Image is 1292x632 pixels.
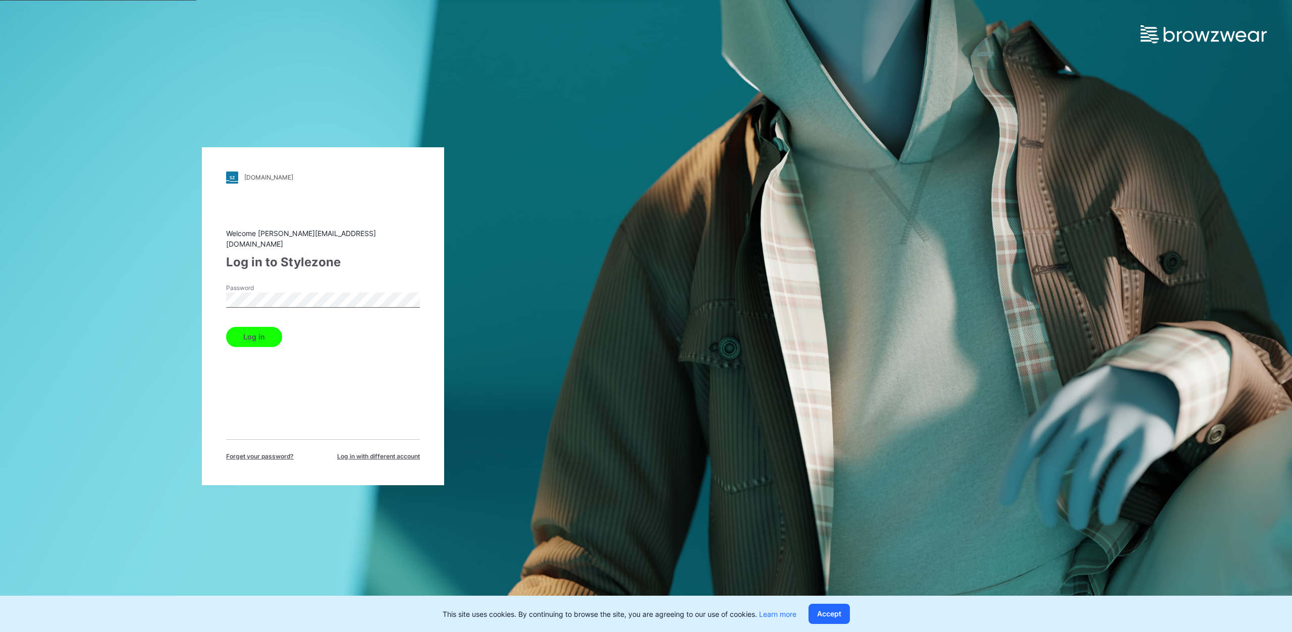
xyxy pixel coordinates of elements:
[1141,25,1267,43] img: browzwear-logo.e42bd6dac1945053ebaf764b6aa21510.svg
[226,171,238,184] img: stylezone-logo.562084cfcfab977791bfbf7441f1a819.svg
[226,327,282,347] button: Log in
[809,604,850,624] button: Accept
[226,452,294,461] span: Forget your password?
[759,610,796,618] a: Learn more
[226,228,420,249] div: Welcome [PERSON_NAME][EMAIL_ADDRESS][DOMAIN_NAME]
[226,283,297,293] label: Password
[226,253,420,271] div: Log in to Stylezone
[443,609,796,619] p: This site uses cookies. By continuing to browse the site, you are agreeing to our use of cookies.
[244,174,293,181] div: [DOMAIN_NAME]
[226,171,420,184] a: [DOMAIN_NAME]
[337,452,420,461] span: Log in with different account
